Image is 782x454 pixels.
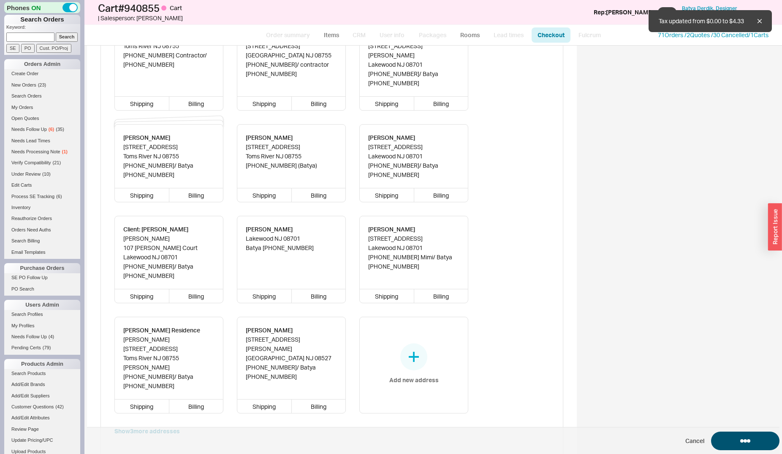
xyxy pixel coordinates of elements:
[4,69,80,78] a: Create Order
[4,391,80,400] a: Add/Edit Suppliers
[98,2,393,14] h1: Cart # 940855
[115,289,169,303] div: Shipping
[246,41,337,51] div: [STREET_ADDRESS]
[4,158,80,167] a: Verify Compatibility(21)
[237,400,292,413] div: Shipping
[6,44,19,53] input: SE
[123,335,215,344] div: [PERSON_NAME]
[414,97,468,110] div: Billing
[246,60,337,79] div: [PHONE_NUMBER] / contractor [PHONE_NUMBER]
[56,33,78,41] input: Search
[487,27,530,43] a: Lead times
[4,92,80,101] a: Search Orders
[4,15,80,24] h1: Search Orders
[4,369,80,378] a: Search Products
[572,27,607,43] a: Fulcrum
[4,436,80,445] a: Update Pricing/UPC
[658,7,676,17] span: VIP
[4,181,80,190] a: Edit Carts
[169,188,223,202] div: Billing
[347,27,372,43] a: CRM
[292,97,346,110] div: Billing
[292,289,346,303] div: Billing
[4,343,80,352] a: Pending Certs(79)
[123,51,215,69] div: [PHONE_NUMBER] Contractor / [PHONE_NUMBER]
[4,332,80,341] a: Needs Follow Up(4)
[4,147,80,156] a: Needs Processing Note(1)
[56,127,64,132] span: ( 35 )
[532,27,570,43] a: Checkout
[246,344,337,363] div: [PERSON_NAME][GEOGRAPHIC_DATA] NJ 08527
[62,149,68,154] span: ( 1 )
[318,27,345,43] a: Items
[292,400,346,413] div: Billing
[115,400,169,413] div: Shipping
[246,335,337,344] div: [STREET_ADDRESS]
[4,114,80,123] a: Open Quotes
[4,2,80,13] div: Phones
[360,97,414,110] div: Shipping
[246,133,317,142] div: [PERSON_NAME]
[658,31,748,38] a: 71Orders /2Quotes /30 Cancelled
[368,234,459,243] div: [STREET_ADDRESS]
[368,142,459,152] div: [STREET_ADDRESS]
[98,14,393,22] div: | Salesperson: [PERSON_NAME]
[4,402,80,411] a: Customer Questions(42)
[413,27,452,43] a: Packages
[237,289,292,303] div: Shipping
[4,300,80,310] div: Users Admin
[4,413,80,422] a: Add/Edit Attributes
[115,97,169,110] div: Shipping
[4,170,80,179] a: Under Review(10)
[4,425,80,434] a: Review Page
[246,363,337,381] div: [PHONE_NUMBER] / Batya [PHONE_NUMBER]
[36,44,71,53] input: Cust. PO/Proj
[4,359,80,369] div: Products Admin
[246,161,317,170] div: [PHONE_NUMBER] (Batya)
[11,171,41,177] span: Under Review
[49,127,54,132] span: ( 6 )
[11,345,41,350] span: Pending Certs
[55,404,64,409] span: ( 42 )
[368,161,459,179] div: [PHONE_NUMBER] / Batya [PHONE_NUMBER]
[21,44,35,53] input: PO
[368,41,459,60] div: [STREET_ADDRESS][PERSON_NAME]
[169,289,223,303] div: Billing
[123,152,215,161] div: Toms River NJ 08755
[360,289,414,303] div: Shipping
[414,188,468,202] div: Billing
[31,3,41,12] span: ON
[685,437,704,445] span: Cancel
[11,404,54,409] span: Customer Questions
[123,225,215,234] div: Client: [PERSON_NAME]
[368,243,459,253] div: Lakewood NJ 08701
[368,69,459,88] div: [PHONE_NUMBER] / Batya [PHONE_NUMBER]
[4,310,80,319] a: Search Profiles
[246,225,314,234] div: [PERSON_NAME]
[237,97,292,110] div: Shipping
[169,97,223,110] div: Billing
[4,380,80,389] a: Add/Edit Brands
[649,10,772,32] div: Tax updated from $0.00 to $4.33
[11,194,54,199] span: Process SE Tracking
[246,243,314,253] div: Batya [PHONE_NUMBER]
[4,136,80,145] a: Needs Lead Times
[4,59,80,69] div: Orders Admin
[4,203,80,212] a: Inventory
[4,263,80,273] div: Purchase Orders
[170,4,182,11] span: Cart
[4,321,80,330] a: My Profiles
[4,248,80,257] a: Email Templates
[292,188,346,202] div: Billing
[682,5,737,11] a: Batya Derdik, Designer
[11,82,36,87] span: New Orders
[4,285,80,294] a: PO Search
[11,149,60,154] span: Needs Processing Note
[748,31,768,38] a: /1Carts
[123,253,215,262] div: Lakewood NJ 08701
[49,334,54,339] span: ( 4 )
[246,234,314,243] div: Lakewood NJ 08701
[4,103,80,112] a: My Orders
[43,345,51,350] span: ( 79 )
[414,289,468,303] div: Billing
